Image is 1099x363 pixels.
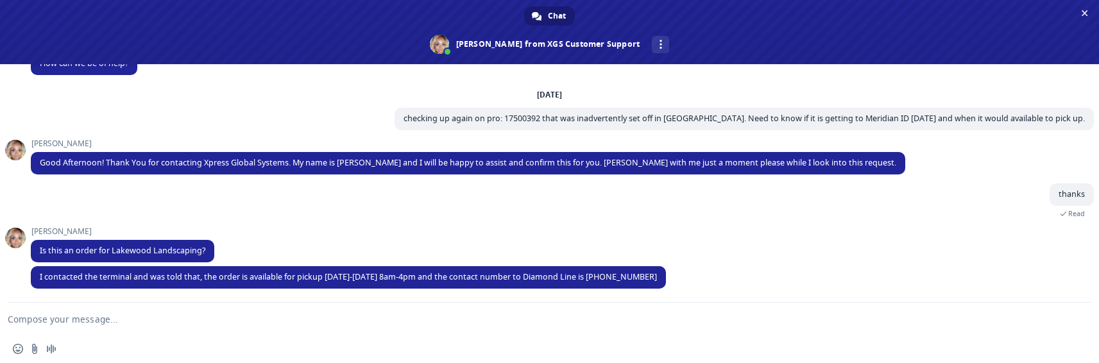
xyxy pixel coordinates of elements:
[404,113,1085,124] span: checking up again on pro: 17500392 that was inadvertently set off in [GEOGRAPHIC_DATA]. Need to k...
[524,6,575,26] a: Chat
[40,245,205,256] span: Is this an order for Lakewood Landscaping?
[8,303,1061,335] textarea: Compose your message...
[548,6,566,26] span: Chat
[1068,209,1085,218] span: Read
[31,139,905,148] span: [PERSON_NAME]
[30,344,40,354] span: Send a file
[537,91,562,99] div: [DATE]
[40,271,657,282] span: I contacted the terminal and was told that, the order is available for pickup [DATE]-[DATE] 8am-4...
[1078,6,1091,20] span: Close chat
[1059,189,1085,199] span: thanks
[46,344,56,354] span: Audio message
[40,157,896,168] span: Good Afternoon! Thank You for contacting Xpress Global Systems. My name is [PERSON_NAME] and I wi...
[31,227,214,236] span: [PERSON_NAME]
[13,344,23,354] span: Insert an emoji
